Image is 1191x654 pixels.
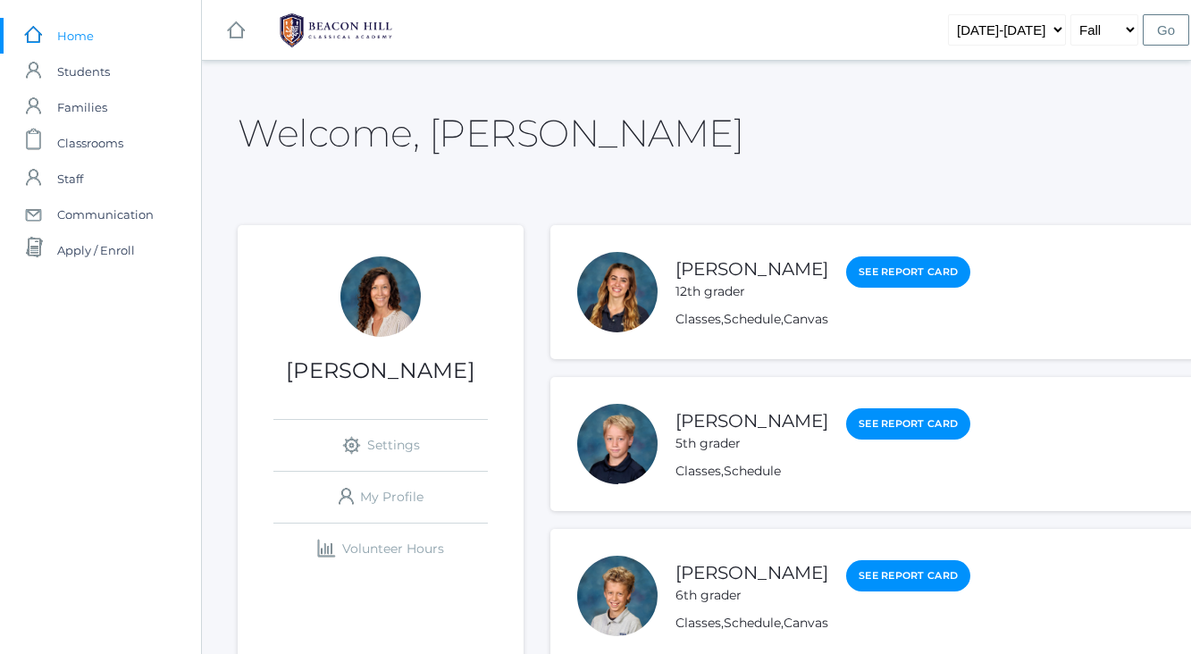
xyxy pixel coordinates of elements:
a: My Profile [273,472,488,523]
span: Students [57,54,110,89]
span: Communication [57,197,154,232]
div: Ana Burke [577,252,658,332]
span: Families [57,89,107,125]
a: Schedule [724,311,781,327]
div: Elliot Burke [577,404,658,484]
div: 12th grader [675,282,828,301]
a: [PERSON_NAME] [675,562,828,583]
a: Schedule [724,615,781,631]
a: Classes [675,311,721,327]
div: , [675,462,970,481]
div: , , [675,614,970,633]
a: Classes [675,615,721,631]
a: Canvas [784,311,828,327]
div: Calvin Burke [577,556,658,636]
span: Home [57,18,94,54]
h1: [PERSON_NAME] [238,359,524,382]
a: [PERSON_NAME] [675,258,828,280]
a: See Report Card [846,408,970,440]
div: 6th grader [675,586,828,605]
input: Go [1143,14,1189,46]
a: See Report Card [846,560,970,591]
h2: Welcome, [PERSON_NAME] [238,113,743,154]
div: , , [675,310,970,329]
a: Settings [273,420,488,471]
a: Volunteer Hours [273,524,488,574]
a: Classes [675,463,721,479]
a: Canvas [784,615,828,631]
div: 5th grader [675,434,828,453]
a: Schedule [724,463,781,479]
a: [PERSON_NAME] [675,410,828,432]
span: Staff [57,161,83,197]
a: See Report Card [846,256,970,288]
span: Classrooms [57,125,123,161]
img: BHCALogos-05-308ed15e86a5a0abce9b8dd61676a3503ac9727e845dece92d48e8588c001991.png [269,8,403,53]
div: Cari Burke [340,256,421,337]
span: Apply / Enroll [57,232,135,268]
